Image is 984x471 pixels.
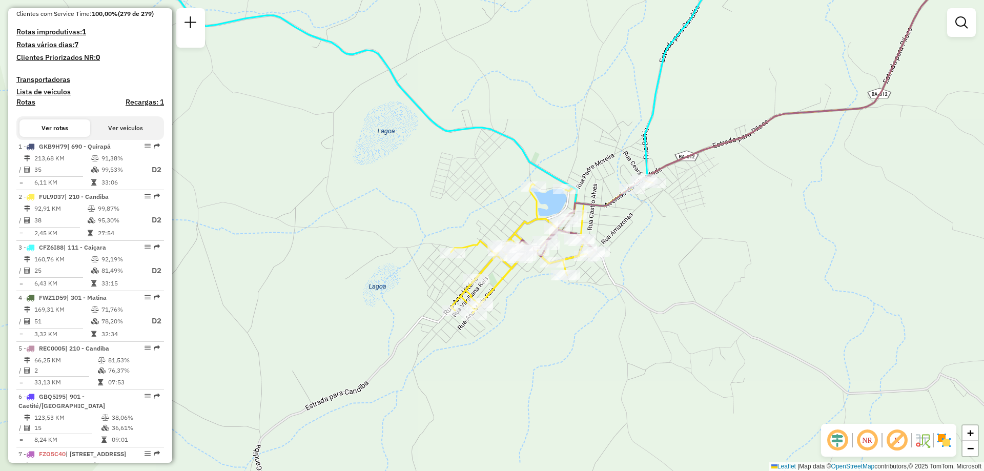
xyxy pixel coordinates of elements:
i: % de utilização da cubagem [88,217,95,223]
td: 09:01 [111,435,160,445]
em: Opções [145,450,151,457]
td: 33:15 [101,278,142,289]
p: D2 [143,265,161,277]
td: 27:54 [97,228,141,238]
td: 38 [34,214,87,227]
span: 6 - [18,393,105,409]
span: GKB9H79 [39,142,67,150]
i: % de utilização do peso [88,206,95,212]
i: % de utilização do peso [101,415,109,421]
td: 223,81 KM [34,461,91,471]
td: 92,19% [101,254,142,264]
em: Opções [145,345,151,351]
td: 33,13 KM [34,377,97,387]
i: Distância Total [24,357,30,363]
span: Ocultar deslocamento [825,428,850,453]
p: D2 [143,164,161,176]
td: 6,11 KM [34,177,91,188]
td: 25 [34,264,91,277]
strong: (279 de 279) [118,10,154,17]
span: CFZ6I88 [39,243,64,251]
i: % de utilização do peso [98,357,106,363]
i: % de utilização do peso [91,463,99,469]
span: 5 - [18,344,109,352]
td: 81,53% [108,355,159,365]
i: % de utilização da cubagem [91,268,99,274]
i: % de utilização do peso [91,306,99,313]
i: % de utilização da cubagem [101,425,109,431]
td: 51 [34,315,91,327]
strong: 7 [74,40,78,49]
span: − [967,442,974,455]
td: 89,76% [101,461,142,471]
i: % de utilização da cubagem [91,318,99,324]
td: 169,31 KM [34,304,91,315]
i: Distância Total [24,256,30,262]
i: Total de Atividades [24,217,30,223]
td: 8,24 KM [34,435,101,445]
td: 160,76 KM [34,254,91,264]
td: / [18,365,24,376]
i: Total de Atividades [24,318,30,324]
td: = [18,278,24,289]
td: / [18,315,24,327]
h4: Transportadoras [16,75,164,84]
a: Exibir filtros [951,12,972,33]
button: Ver veículos [90,119,161,137]
td: 213,68 KM [34,153,91,163]
span: | 210 - Candiba [65,344,109,352]
td: 66,25 KM [34,355,97,365]
i: % de utilização da cubagem [91,167,99,173]
strong: 100,00% [92,10,118,17]
td: 95,30% [97,214,141,227]
td: 35 [34,163,91,176]
a: Rotas [16,98,35,107]
em: Rota exportada [154,450,160,457]
i: Distância Total [24,463,30,469]
i: Tempo total em rota [91,280,96,286]
em: Rota exportada [154,193,160,199]
span: | 210 - Candiba [65,193,109,200]
a: Zoom out [962,441,978,456]
td: 76,37% [108,365,159,376]
td: 33:06 [101,177,142,188]
span: FWZ1D59 [39,294,67,301]
td: 36,61% [111,423,160,433]
span: Exibir rótulo [885,428,909,453]
em: Opções [145,294,151,300]
em: Opções [145,193,151,199]
span: | [797,463,799,470]
td: 91,38% [101,153,142,163]
td: = [18,377,24,387]
div: Map data © contributors,© 2025 TomTom, Microsoft [769,462,984,471]
td: = [18,228,24,238]
td: = [18,329,24,339]
td: 6,43 KM [34,278,91,289]
td: 07:53 [108,377,159,387]
span: 3 - [18,243,106,251]
em: Rota exportada [154,143,160,149]
td: 78,20% [101,315,142,327]
td: 15 [34,423,101,433]
a: Leaflet [771,463,796,470]
span: | 901 - Caetité/[GEOGRAPHIC_DATA] [18,393,105,409]
td: 32:34 [101,329,142,339]
i: Total de Atividades [24,367,30,374]
td: 92,91 KM [34,203,87,214]
span: 2 - [18,193,109,200]
p: D2 [143,315,161,327]
td: 99,87% [97,203,141,214]
h4: Clientes Priorizados NR: [16,53,164,62]
span: + [967,426,974,439]
td: 81,49% [101,264,142,277]
button: Ver rotas [19,119,90,137]
td: = [18,177,24,188]
i: Tempo total em rota [91,179,96,186]
span: | 690 - Quirapá [67,142,111,150]
img: Fluxo de ruas [914,432,931,448]
i: % de utilização do peso [91,155,99,161]
span: | 301 - Matina [67,294,107,301]
em: Rota exportada [154,345,160,351]
td: / [18,214,24,227]
i: Tempo total em rota [88,230,93,236]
